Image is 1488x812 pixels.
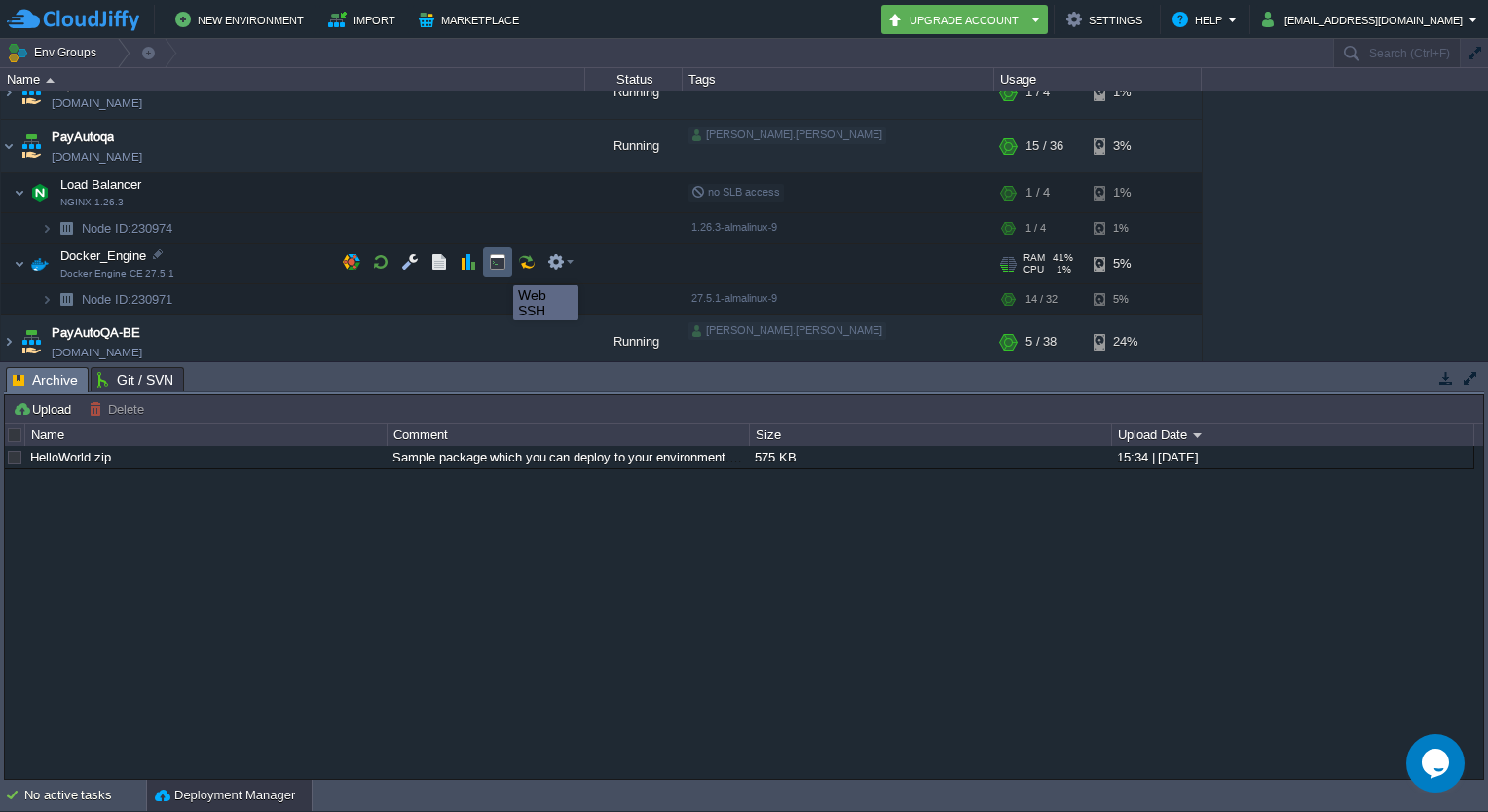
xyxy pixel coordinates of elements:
span: 230971 [80,291,175,308]
div: 15:34 | [DATE] [1112,446,1472,468]
button: Deployment Manager [155,786,295,805]
button: Upgrade Account [887,8,1025,31]
div: Running [585,66,683,119]
a: Node ID:230974 [80,220,175,237]
img: AMDAwAAAACH5BAEAAAAALAAAAAABAAEAAAICRAEAOw== [1,315,17,368]
div: Upload Date [1113,424,1473,446]
div: Usage [995,68,1201,91]
button: Env Groups [7,39,103,66]
span: Docker_Engine [58,247,149,264]
div: 5 / 38 [1025,315,1057,368]
span: 1.26.3-almalinux-9 [691,221,777,233]
a: Load BalancerNGINX 1.26.3 [58,177,144,192]
img: CloudJiffy [7,8,139,32]
button: [EMAIL_ADDRESS][DOMAIN_NAME] [1262,8,1469,31]
img: AMDAwAAAACH5BAEAAAAALAAAAAABAAEAAAICRAEAOw== [41,213,53,243]
div: 1% [1094,66,1157,119]
div: Sample package which you can deploy to your environment. Feel free to delete and upload a package... [388,446,748,468]
span: Archive [13,368,78,392]
button: Marketplace [419,8,525,31]
img: AMDAwAAAACH5BAEAAAAALAAAAAABAAEAAAICRAEAOw== [14,244,25,283]
img: AMDAwAAAACH5BAEAAAAALAAAAAABAAEAAAICRAEAOw== [18,66,45,119]
div: Name [26,424,387,446]
span: Node ID: [82,221,131,236]
span: NGINX 1.26.3 [60,197,124,208]
div: No active tasks [24,780,146,811]
div: 15 / 36 [1025,120,1063,172]
span: 27.5.1-almalinux-9 [691,292,777,304]
img: AMDAwAAAACH5BAEAAAAALAAAAAABAAEAAAICRAEAOw== [26,244,54,283]
a: Docker_EngineDocker Engine CE 27.5.1 [58,248,149,263]
div: 1 / 4 [1025,173,1050,212]
div: 1 / 4 [1025,213,1046,243]
div: Size [751,424,1111,446]
span: 41% [1053,252,1073,264]
a: PayAutoqa [52,128,114,147]
img: AMDAwAAAACH5BAEAAAAALAAAAAABAAEAAAICRAEAOw== [46,78,55,83]
img: AMDAwAAAACH5BAEAAAAALAAAAAABAAEAAAICRAEAOw== [1,120,17,172]
img: AMDAwAAAACH5BAEAAAAALAAAAAABAAEAAAICRAEAOw== [14,173,25,212]
div: Tags [684,68,993,91]
div: 5% [1094,284,1157,314]
img: AMDAwAAAACH5BAEAAAAALAAAAAABAAEAAAICRAEAOw== [26,173,54,212]
span: CPU [1023,264,1044,276]
div: 24% [1094,315,1157,368]
img: AMDAwAAAACH5BAEAAAAALAAAAAABAAEAAAICRAEAOw== [18,315,45,368]
div: Comment [389,424,749,446]
div: [PERSON_NAME].[PERSON_NAME] [688,127,886,144]
a: [DOMAIN_NAME] [52,147,142,166]
button: Delete [89,400,150,418]
a: [DOMAIN_NAME] [52,343,142,362]
img: AMDAwAAAACH5BAEAAAAALAAAAAABAAEAAAICRAEAOw== [1,66,17,119]
div: 1 / 4 [1025,66,1050,119]
iframe: chat widget [1406,734,1469,793]
button: Import [328,8,401,31]
a: Node ID:230971 [80,291,175,308]
div: 14 / 32 [1025,284,1058,314]
div: Web SSH [518,287,574,318]
span: no SLB access [691,186,780,198]
div: Running [585,120,683,172]
div: Status [586,68,682,91]
button: Settings [1066,8,1148,31]
div: [PERSON_NAME].[PERSON_NAME] [688,322,886,340]
span: Docker Engine CE 27.5.1 [60,268,174,279]
div: 1% [1094,173,1157,212]
a: PayAutoQA-BE [52,323,140,343]
span: 1% [1052,264,1071,276]
span: Load Balancer [58,176,144,193]
span: Node ID: [82,292,131,307]
span: Git / SVN [97,368,173,391]
img: AMDAwAAAACH5BAEAAAAALAAAAAABAAEAAAICRAEAOw== [53,213,80,243]
div: 575 KB [750,446,1110,468]
div: 5% [1094,244,1157,283]
img: AMDAwAAAACH5BAEAAAAALAAAAAABAAEAAAICRAEAOw== [53,284,80,314]
a: HelloWorld.zip [30,450,111,464]
img: AMDAwAAAACH5BAEAAAAALAAAAAABAAEAAAICRAEAOw== [41,284,53,314]
div: 3% [1094,120,1157,172]
div: Name [2,68,584,91]
div: Running [585,315,683,368]
button: New Environment [175,8,310,31]
span: RAM [1023,252,1045,264]
span: 230974 [80,220,175,237]
a: [DOMAIN_NAME] [52,93,142,113]
img: AMDAwAAAACH5BAEAAAAALAAAAAABAAEAAAICRAEAOw== [18,120,45,172]
button: Help [1172,8,1228,31]
button: Upload [13,400,77,418]
div: 1% [1094,213,1157,243]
